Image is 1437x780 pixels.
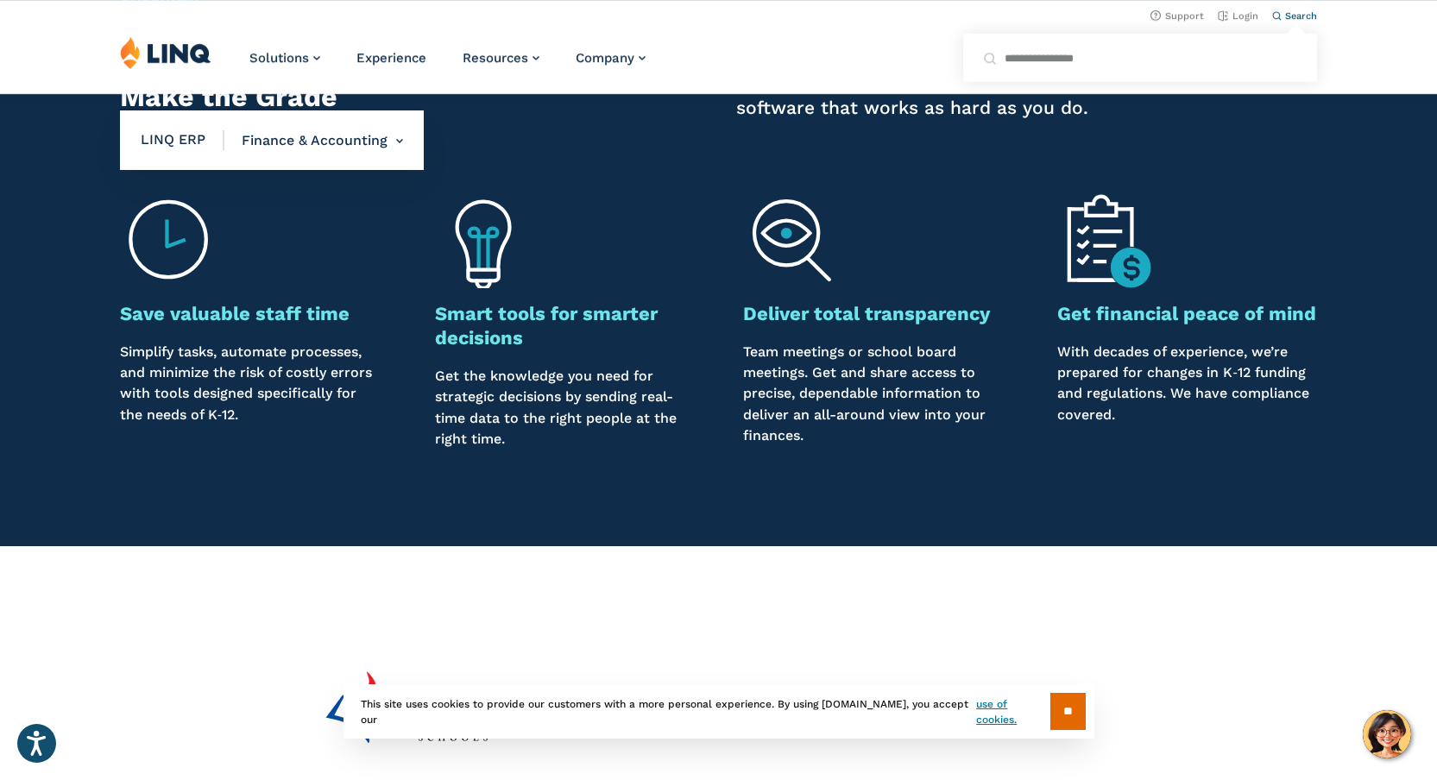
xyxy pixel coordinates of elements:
[249,50,309,66] span: Solutions
[1150,10,1204,22] a: Support
[120,36,211,69] img: LINQ | K‑12 Software
[1057,342,1317,450] p: With decades of experience, we’re prepared for changes in K‑12 funding and regulations. We have c...
[743,342,1003,450] p: Team meetings or school board meetings. Get and share access to precise, dependable information t...
[141,131,224,150] span: LINQ ERP
[1218,10,1258,22] a: Login
[1363,710,1411,758] button: Hello, have a question? Let’s chat.
[1272,9,1317,22] button: Open Search Bar
[976,696,1049,727] a: use of cookies.
[120,342,380,450] p: Simplify tasks, automate processes, and minimize the risk of costly errors with tools designed sp...
[1285,10,1317,22] span: Search
[576,50,634,66] span: Company
[576,50,646,66] a: Company
[1057,302,1317,326] h3: Get financial peace of mind
[120,302,380,326] h3: Save valuable staff time
[743,302,1003,326] h3: Deliver total transparency
[224,110,403,171] li: Finance & Accounting
[435,366,695,450] p: Get the knowledge you need for strategic decisions by sending real-time data to the right people ...
[435,302,695,350] h3: Smart tools for smarter decisions
[249,50,320,66] a: Solutions
[343,684,1094,739] div: This site uses cookies to provide our customers with a more personal experience. By using [DOMAIN...
[463,50,539,66] a: Resources
[463,50,528,66] span: Resources
[249,36,646,93] nav: Primary Navigation
[356,50,426,66] a: Experience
